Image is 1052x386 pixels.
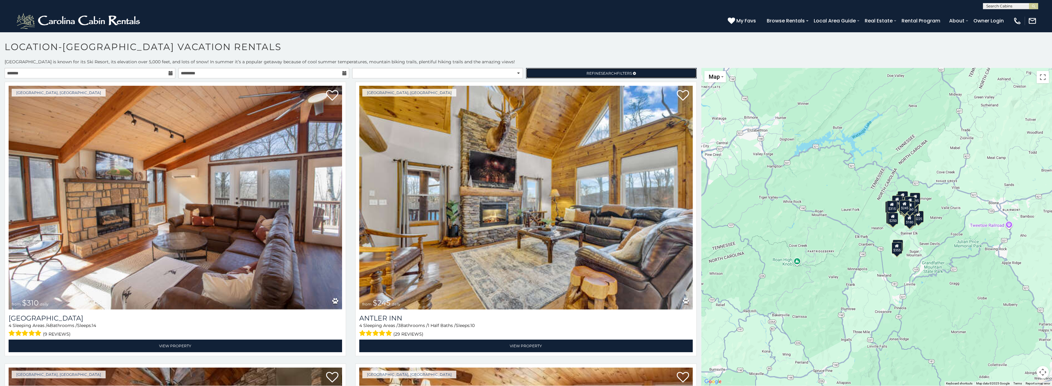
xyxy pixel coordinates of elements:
a: [GEOGRAPHIC_DATA], [GEOGRAPHIC_DATA] [12,371,106,378]
span: My Favs [736,17,756,25]
a: My Favs [728,17,758,25]
span: 4 [359,323,362,328]
div: $160 [905,201,915,213]
span: 4 [9,323,11,328]
span: Search [601,71,617,76]
a: Terms [1013,382,1022,385]
div: $235 [906,214,916,226]
a: Real Estate [862,15,896,26]
span: (9 reviews) [43,330,71,338]
div: Sleeping Areas / Bathrooms / Sleeps: [359,322,693,338]
img: mail-regular-white.png [1028,17,1037,25]
img: Google [703,378,723,386]
div: $245 [899,200,910,212]
div: $315 [887,201,897,212]
span: 10 [470,323,475,328]
a: RefineSearchFilters [526,68,697,78]
div: $285 [886,212,897,224]
span: $245 [373,298,391,307]
a: Open this area in Google Maps (opens a new window) [703,378,723,386]
a: Local Area Guide [811,15,859,26]
a: Rental Program [898,15,943,26]
span: daily [40,302,49,306]
span: $310 [22,298,39,307]
div: $355 [892,242,902,254]
a: Add to favorites [677,371,689,384]
a: Browse Rentals [764,15,808,26]
h3: Blue Eagle Lodge [9,314,342,322]
a: [GEOGRAPHIC_DATA] [9,314,342,322]
span: 14 [92,323,96,328]
a: Owner Login [970,15,1007,26]
a: Report a map error [1026,382,1050,385]
a: [GEOGRAPHIC_DATA], [GEOGRAPHIC_DATA] [12,89,106,96]
span: from [362,302,372,306]
div: $225 [893,240,903,251]
button: Keyboard shortcuts [946,381,972,386]
span: 3 [398,323,400,328]
div: $225 [913,211,924,223]
a: About [946,15,968,26]
a: Blue Eagle Lodge from $310 daily [9,86,342,309]
img: White-1-2.png [15,12,143,30]
a: Add to favorites [677,89,689,102]
button: Toggle fullscreen view [1037,71,1049,83]
div: $180 [904,214,915,226]
a: [GEOGRAPHIC_DATA], [GEOGRAPHIC_DATA] [362,89,456,96]
div: $185 [898,191,908,203]
span: Refine Filters [586,71,632,76]
img: Blue Eagle Lodge [9,86,342,309]
div: Sleeping Areas / Bathrooms / Sleeps: [9,322,342,338]
span: from [12,302,21,306]
a: Add to favorites [326,89,338,102]
a: View Property [9,340,342,352]
div: $165 [908,202,919,214]
a: Add to favorites [326,371,338,384]
span: 1 Half Baths / [428,323,456,328]
div: $180 [899,202,910,213]
a: View Property [359,340,693,352]
span: Map [709,73,720,80]
button: Change map style [704,71,726,82]
span: Map data ©2025 Google [976,382,1010,385]
img: phone-regular-white.png [1013,17,1022,25]
span: (29 reviews) [393,330,423,338]
img: Antler Inn [359,86,693,309]
div: $125 [905,196,915,208]
div: $250 [888,213,898,224]
span: 4 [47,323,50,328]
a: Antler Inn from $245 daily [359,86,693,309]
span: daily [392,302,400,306]
a: Antler Inn [359,314,693,322]
div: $290 [885,201,896,213]
a: [GEOGRAPHIC_DATA], [GEOGRAPHIC_DATA] [362,371,456,378]
div: $290 [892,195,902,207]
button: Map camera controls [1037,366,1049,378]
div: $395 [910,193,920,204]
